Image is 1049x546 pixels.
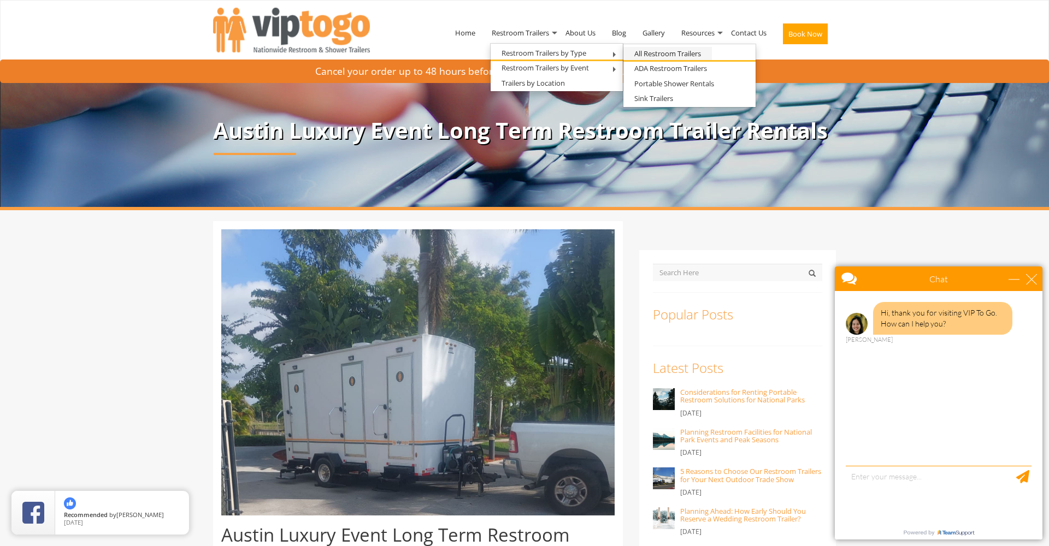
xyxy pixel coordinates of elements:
iframe: Live Chat Box [828,260,1049,546]
img: VIPTOGO [213,8,370,52]
img: Considerations for Renting Portable Restroom Solutions for National Parks - VIPTOGO [653,388,675,410]
img: Planning Restroom Facilities for National Park Events and Peak Seasons - VIPTOGO [653,428,675,450]
p: [DATE] [680,446,822,459]
a: Restroom Trailers by Type [491,46,597,60]
a: Portable Shower Rentals [623,77,725,91]
p: [DATE] [680,525,822,538]
img: 5 Reasons to Choose Our Restroom Trailers for Your Next Outdoor Trade Show - VIPTOGO [653,467,675,489]
h3: Popular Posts [653,307,822,322]
a: Considerations for Renting Portable Restroom Solutions for National Parks [680,387,805,405]
input: Search Here [653,264,822,281]
a: Contact Us [723,4,775,61]
img: Planning Ahead: How Early Should You Reserve a Wedding Restroom Trailer? - VIPTOGO [653,507,675,529]
a: Sink Trailers [623,92,684,105]
p: [DATE] [680,407,822,420]
span: [PERSON_NAME] [116,511,164,519]
span: Recommended [64,511,108,519]
a: Blog [604,4,634,61]
img: Austin event restroom trailer rental [221,229,615,515]
a: Book Now [775,4,836,68]
a: Planning Ahead: How Early Should You Reserve a Wedding Restroom Trailer? [680,506,806,524]
a: Planning Restroom Facilities for National Park Events and Peak Seasons [680,427,812,444]
p: [DATE] [680,486,822,499]
a: 5 Reasons to Choose Our Restroom Trailers for Your Next Outdoor Trade Show [680,466,821,484]
a: About Us [557,4,604,61]
a: Restroom Trailers [484,4,557,61]
span: by [64,512,180,519]
a: Gallery [634,4,673,61]
a: All Restroom Trailers [623,47,712,61]
a: Trailers by Location [491,76,576,90]
a: ADA Restroom Trailers [623,62,718,75]
img: thumbs up icon [64,497,76,509]
a: Home [447,4,484,61]
p: Austin Luxury Event Long Term Restroom Trailer Rentals [213,118,836,143]
span: [DATE] [64,518,83,526]
button: Book Now [783,23,828,44]
h3: Latest Posts [653,361,822,375]
a: Resources [673,4,723,61]
img: Review Rating [22,502,44,524]
a: Restroom Trailers by Event [491,61,600,75]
